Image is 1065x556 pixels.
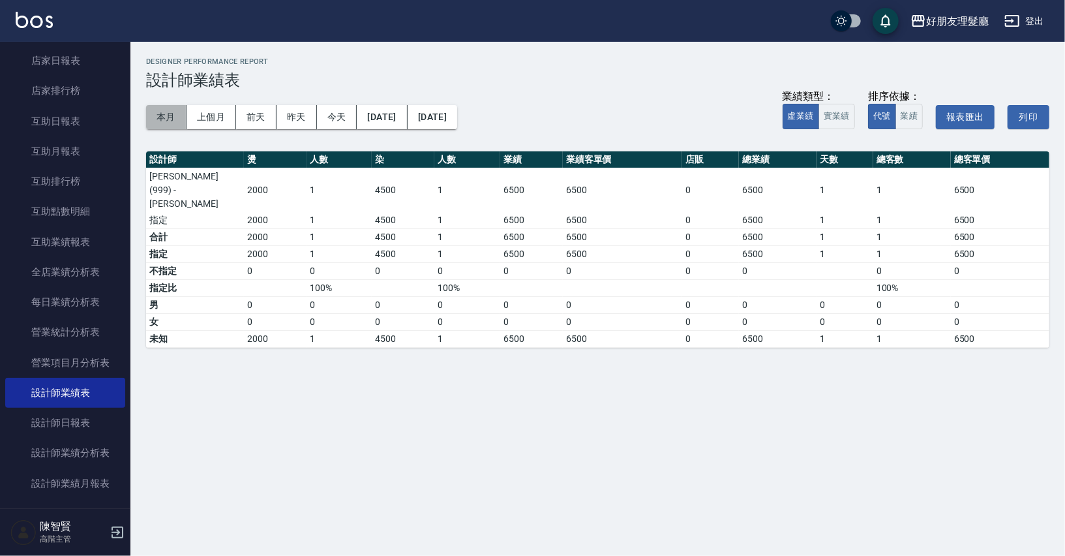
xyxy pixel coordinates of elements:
h3: 設計師業績表 [146,71,1049,89]
td: 1 [873,228,951,245]
td: 0 [372,296,434,313]
td: 1 [307,245,372,262]
td: 6500 [951,168,1049,212]
a: 設計師日報表 [5,408,125,438]
a: 互助日報表 [5,106,125,136]
td: 指定 [146,212,244,229]
td: 0 [563,296,682,313]
button: 實業績 [818,104,855,129]
button: [DATE] [408,105,457,129]
td: 女 [146,313,244,330]
td: [PERSON_NAME](999) - [PERSON_NAME] [146,168,244,212]
th: 燙 [244,151,307,168]
button: 好朋友理髮廳 [905,8,994,35]
h5: 陳智賢 [40,520,106,533]
td: 6500 [739,168,817,212]
h2: Designer Performance Report [146,57,1049,66]
td: 6500 [739,212,817,229]
th: 天數 [817,151,873,168]
td: 0 [372,313,434,330]
img: Logo [16,12,53,28]
td: 指定 [146,245,244,262]
td: 1 [434,212,500,229]
td: 0 [682,296,739,313]
td: 6500 [739,245,817,262]
table: a dense table [146,151,1049,348]
td: 未知 [146,330,244,347]
a: 互助排行榜 [5,166,125,196]
td: 0 [682,212,739,229]
td: 6500 [563,168,682,212]
td: 0 [682,168,739,212]
td: 6500 [951,330,1049,347]
td: 6500 [739,228,817,245]
button: save [873,8,899,34]
td: 100% [307,279,372,296]
td: 100% [873,279,951,296]
td: 0 [372,262,434,279]
td: 0 [951,313,1049,330]
td: 0 [307,262,372,279]
p: 高階主管 [40,533,106,545]
img: Person [10,519,37,546]
td: 1 [873,168,951,212]
td: 合計 [146,228,244,245]
td: 0 [307,296,372,313]
th: 人數 [434,151,500,168]
td: 1 [307,168,372,212]
th: 店販 [682,151,739,168]
td: 2000 [244,168,307,212]
td: 0 [739,313,817,330]
td: 男 [146,296,244,313]
a: 店家排行榜 [5,76,125,106]
td: 0 [817,313,873,330]
td: 2000 [244,212,307,229]
td: 6500 [500,212,563,229]
a: 每日業績分析表 [5,287,125,317]
td: 0 [434,313,500,330]
td: 0 [563,262,682,279]
td: 2000 [244,228,307,245]
button: 列印 [1008,105,1049,129]
button: 昨天 [277,105,317,129]
button: 報表匯出 [936,105,995,129]
div: 好朋友理髮廳 [926,13,989,29]
td: 1 [817,245,873,262]
td: 1 [817,330,873,347]
button: 登出 [999,9,1049,33]
td: 6500 [951,228,1049,245]
td: 2000 [244,330,307,347]
th: 總業績 [739,151,817,168]
td: 100% [434,279,500,296]
td: 1 [307,228,372,245]
a: 店家日報表 [5,46,125,76]
td: 6500 [500,245,563,262]
td: 1 [873,245,951,262]
td: 0 [244,262,307,279]
button: 代號 [868,104,896,129]
td: 1 [434,168,500,212]
td: 指定比 [146,279,244,296]
td: 6500 [951,245,1049,262]
td: 0 [244,313,307,330]
td: 6500 [739,330,817,347]
button: [DATE] [357,105,407,129]
td: 0 [563,313,682,330]
a: 設計師業績分析表 [5,438,125,468]
td: 1 [817,168,873,212]
td: 0 [873,313,951,330]
td: 不指定 [146,262,244,279]
td: 6500 [951,212,1049,229]
a: 全店業績分析表 [5,257,125,287]
th: 業績客單價 [563,151,682,168]
td: 6500 [563,245,682,262]
td: 4500 [372,212,434,229]
th: 業績 [500,151,563,168]
td: 0 [682,330,739,347]
td: 0 [739,296,817,313]
td: 1 [817,212,873,229]
td: 0 [682,313,739,330]
td: 1 [873,212,951,229]
td: 6500 [563,228,682,245]
td: 0 [307,313,372,330]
